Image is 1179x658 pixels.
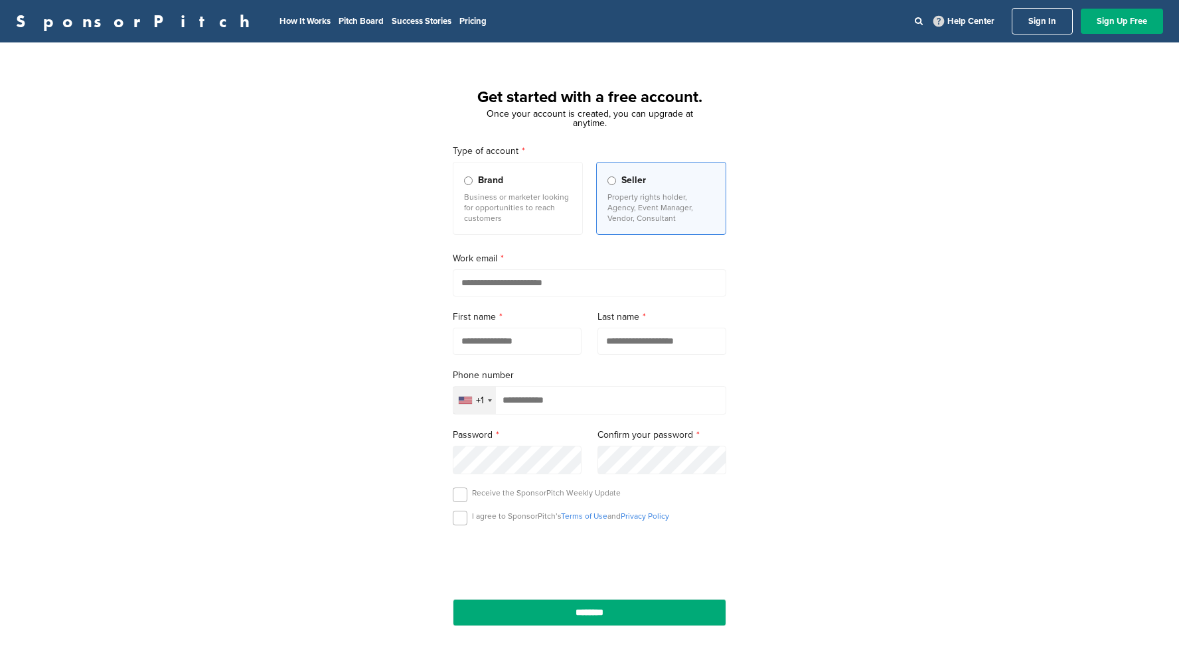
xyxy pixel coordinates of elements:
a: Sign In [1012,8,1073,34]
p: Business or marketer looking for opportunities to reach customers [464,192,572,224]
iframe: reCAPTCHA [514,541,665,580]
label: Work email [453,251,726,266]
a: Terms of Use [561,511,607,521]
a: SponsorPitch [16,13,258,30]
h1: Get started with a free account. [437,86,742,109]
div: Selected country [453,387,496,414]
p: Receive the SponsorPitch Weekly Update [472,488,621,498]
label: Type of account [453,144,726,159]
span: Seller [621,173,646,188]
div: +1 [476,396,484,405]
label: Phone number [453,368,726,383]
a: Help Center [931,13,997,29]
span: Brand [478,173,503,188]
a: How It Works [279,16,331,27]
label: First name [453,310,582,324]
input: Brand Business or marketer looking for opportunities to reach customers [464,176,473,185]
input: Seller Property rights holder, Agency, Event Manager, Vendor, Consultant [607,176,616,185]
label: Password [453,428,582,442]
span: Once your account is created, you can upgrade at anytime. [487,108,693,129]
label: Last name [597,310,726,324]
p: Property rights holder, Agency, Event Manager, Vendor, Consultant [607,192,715,224]
a: Pricing [459,16,487,27]
a: Success Stories [392,16,451,27]
label: Confirm your password [597,428,726,442]
a: Pitch Board [339,16,384,27]
p: I agree to SponsorPitch’s and [472,511,669,521]
a: Sign Up Free [1081,9,1163,34]
a: Privacy Policy [621,511,669,521]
